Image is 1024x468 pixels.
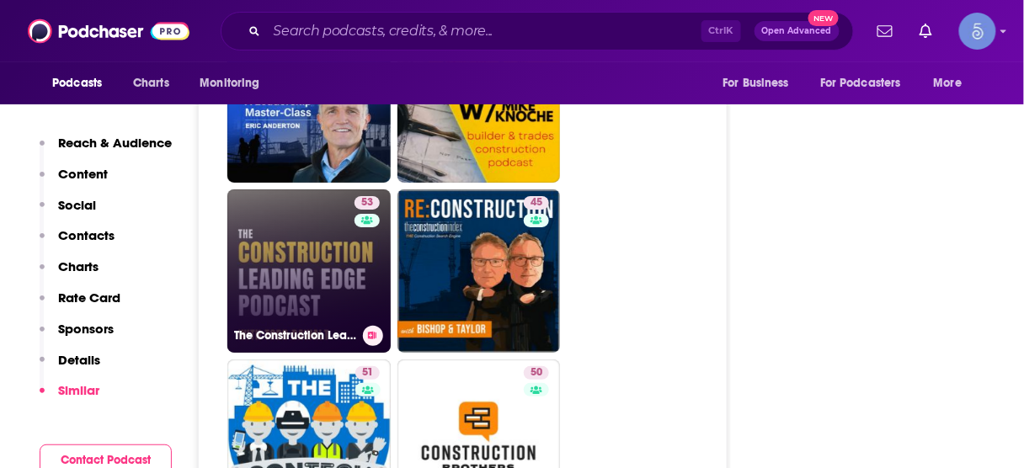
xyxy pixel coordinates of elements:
[397,189,561,353] a: 45
[934,72,963,95] span: More
[227,189,391,353] a: 53The Construction Leading Edge Podcast
[922,67,984,99] button: open menu
[58,382,99,398] p: Similar
[58,227,115,243] p: Contacts
[362,364,373,381] span: 51
[755,21,840,41] button: Open AdvancedNew
[122,67,179,99] a: Charts
[267,18,701,45] input: Search podcasts, credits, & more...
[913,17,939,45] a: Show notifications dropdown
[40,382,99,413] button: Similar
[871,17,899,45] a: Show notifications dropdown
[701,20,741,42] span: Ctrl K
[762,27,832,35] span: Open Advanced
[40,352,100,383] button: Details
[58,197,96,213] p: Social
[58,352,100,368] p: Details
[234,328,356,343] h3: The Construction Leading Edge Podcast
[40,227,115,258] button: Contacts
[40,290,120,321] button: Rate Card
[40,258,99,290] button: Charts
[133,72,169,95] span: Charts
[40,135,172,166] button: Reach & Audience
[711,67,810,99] button: open menu
[200,72,259,95] span: Monitoring
[809,67,925,99] button: open menu
[355,366,380,380] a: 51
[58,290,120,306] p: Rate Card
[361,194,373,211] span: 53
[531,194,542,211] span: 45
[58,135,172,151] p: Reach & Audience
[959,13,996,50] button: Show profile menu
[40,321,114,352] button: Sponsors
[40,166,108,197] button: Content
[355,196,380,210] a: 53
[188,67,281,99] button: open menu
[959,13,996,50] span: Logged in as Spiral5-G1
[28,15,189,47] img: Podchaser - Follow, Share and Rate Podcasts
[221,12,854,51] div: Search podcasts, credits, & more...
[820,72,901,95] span: For Podcasters
[40,197,96,228] button: Social
[52,72,102,95] span: Podcasts
[959,13,996,50] img: User Profile
[524,366,549,380] a: 50
[58,321,114,337] p: Sponsors
[524,196,549,210] a: 45
[58,258,99,274] p: Charts
[808,10,839,26] span: New
[723,72,789,95] span: For Business
[40,67,124,99] button: open menu
[58,166,108,182] p: Content
[531,364,542,381] span: 50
